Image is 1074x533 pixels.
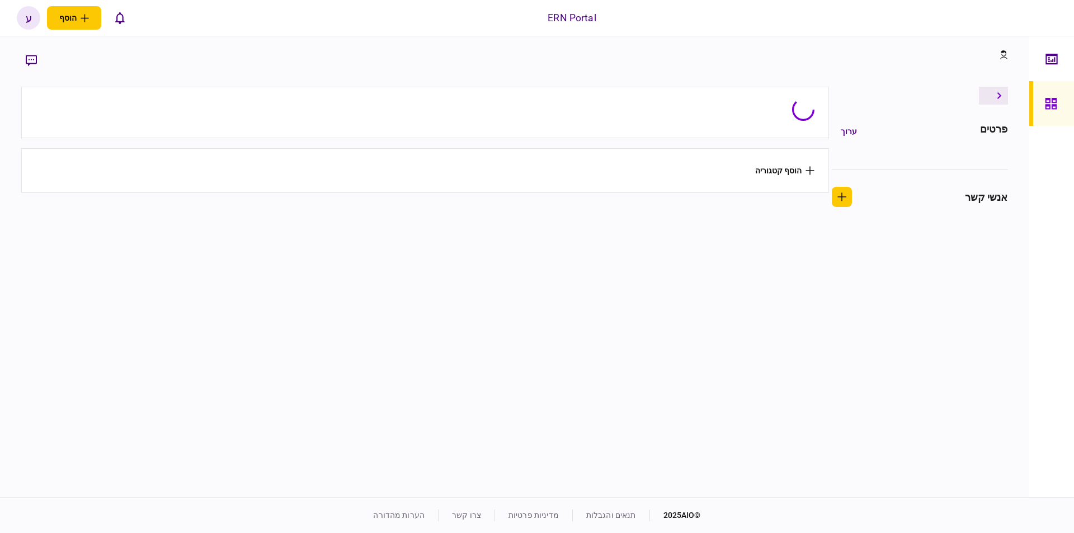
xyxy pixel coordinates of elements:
[649,510,701,521] div: © 2025 AIO
[755,166,814,175] button: הוסף קטגוריה
[965,190,1008,205] div: אנשי קשר
[17,6,40,30] button: ע
[832,121,866,141] button: ערוך
[452,511,481,520] a: צרו קשר
[586,511,636,520] a: תנאים והגבלות
[980,121,1008,141] div: פרטים
[47,6,101,30] button: פתח תפריט להוספת לקוח
[373,511,425,520] a: הערות מהדורה
[508,511,559,520] a: מדיניות פרטיות
[108,6,131,30] button: פתח רשימת התראות
[548,11,596,25] div: ERN Portal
